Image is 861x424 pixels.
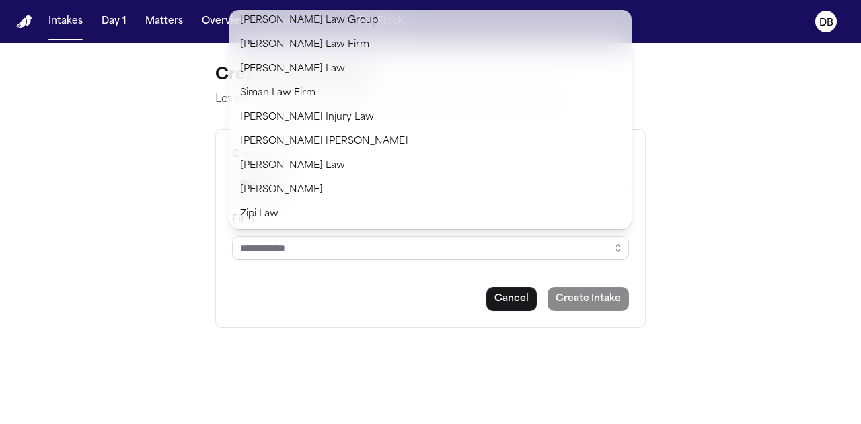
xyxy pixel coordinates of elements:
[240,158,345,174] span: [PERSON_NAME] Law
[240,182,323,198] span: [PERSON_NAME]
[240,134,408,150] span: [PERSON_NAME] [PERSON_NAME]
[240,206,278,222] span: Zipi Law
[240,37,369,53] span: [PERSON_NAME] Law Firm
[232,236,629,260] input: Select a firm
[240,110,374,126] span: [PERSON_NAME] Injury Law
[240,85,315,101] span: Siman Law Firm
[240,61,345,77] span: [PERSON_NAME] Law
[240,13,378,29] span: [PERSON_NAME] Law Group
